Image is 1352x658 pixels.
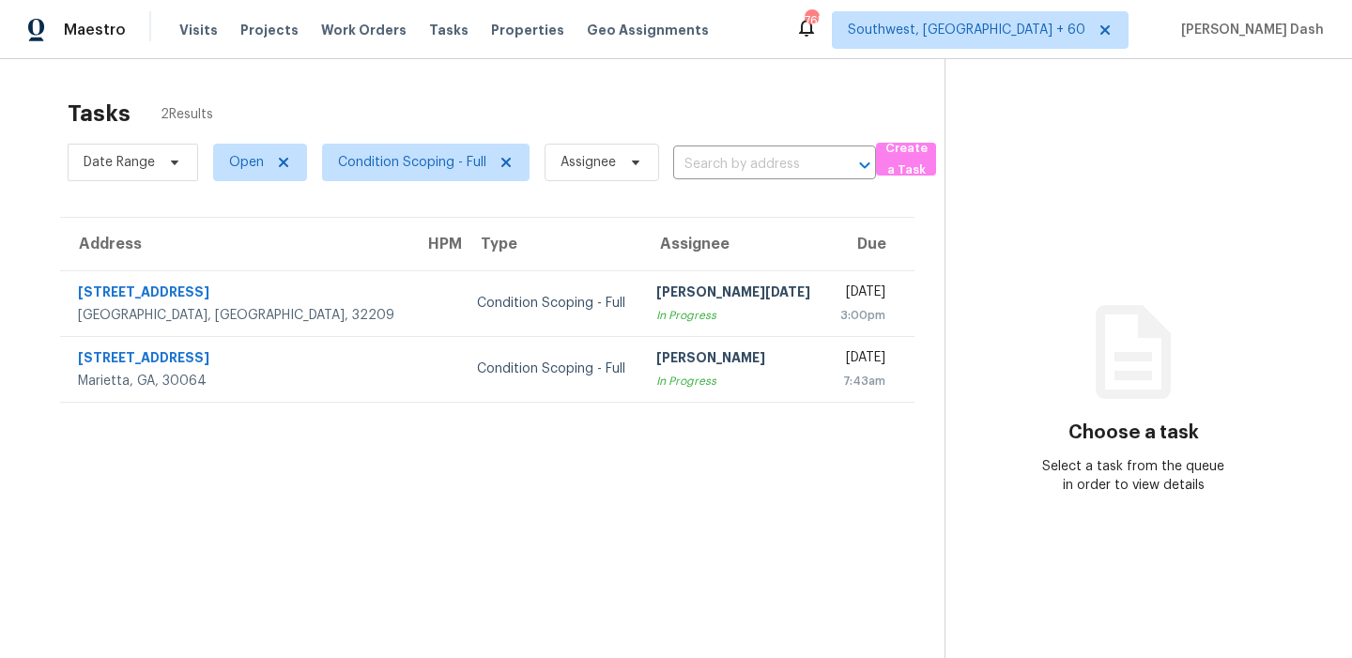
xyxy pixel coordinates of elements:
th: Type [462,218,640,270]
div: Select a task from the queue in order to view details [1039,457,1228,495]
span: Date Range [84,153,155,172]
div: Condition Scoping - Full [477,294,625,313]
span: Create a Task [885,138,927,181]
span: Geo Assignments [587,21,709,39]
span: Condition Scoping - Full [338,153,486,172]
div: In Progress [656,372,810,390]
th: Address [60,218,409,270]
div: 765 [805,11,818,30]
div: [PERSON_NAME][DATE] [656,283,810,306]
th: Due [825,218,914,270]
span: Open [229,153,264,172]
div: [DATE] [840,283,885,306]
div: Condition Scoping - Full [477,360,625,378]
span: Projects [240,21,299,39]
div: [GEOGRAPHIC_DATA], [GEOGRAPHIC_DATA], 32209 [78,306,394,325]
span: Properties [491,21,564,39]
div: Marietta, GA, 30064 [78,372,394,390]
span: 2 Results [161,105,213,124]
div: 7:43am [840,372,885,390]
span: Assignee [561,153,616,172]
span: Work Orders [321,21,407,39]
div: [STREET_ADDRESS] [78,348,394,372]
th: Assignee [641,218,825,270]
button: Open [852,152,878,178]
div: [STREET_ADDRESS] [78,283,394,306]
div: In Progress [656,306,810,325]
span: Tasks [429,23,469,37]
div: [PERSON_NAME] [656,348,810,372]
span: Visits [179,21,218,39]
button: Create a Task [876,143,936,176]
h3: Choose a task [1068,423,1199,442]
th: HPM [409,218,462,270]
div: 3:00pm [840,306,885,325]
span: Southwest, [GEOGRAPHIC_DATA] + 60 [848,21,1085,39]
span: Maestro [64,21,126,39]
span: [PERSON_NAME] Dash [1174,21,1324,39]
div: [DATE] [840,348,885,372]
h2: Tasks [68,104,131,123]
input: Search by address [673,150,823,179]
